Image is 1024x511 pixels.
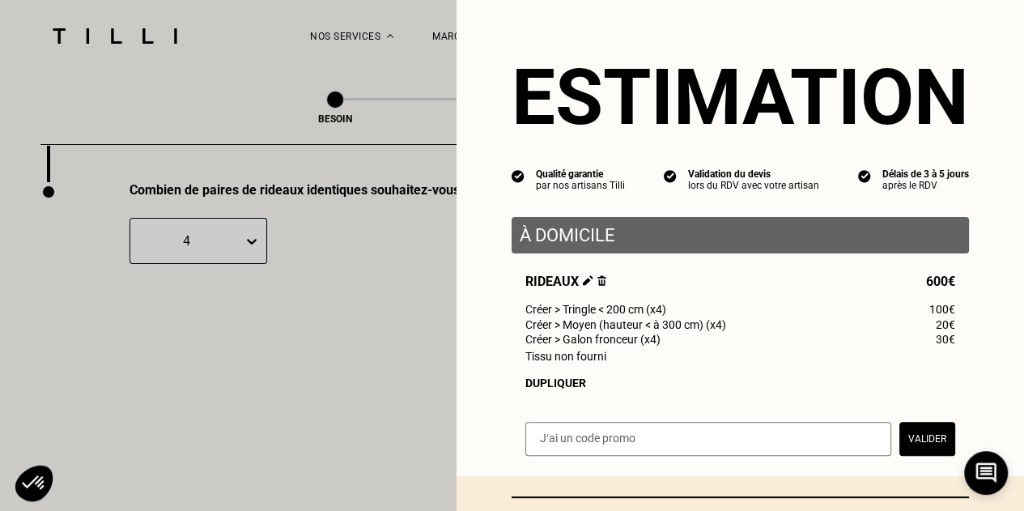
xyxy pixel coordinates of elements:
[512,52,969,143] section: Estimation
[688,180,819,191] div: lors du RDV avec votre artisan
[882,180,969,191] div: après le RDV
[525,318,726,331] span: Créer > Moyen (hauteur < à 300 cm) (x4)
[525,422,891,456] input: J‘ai un code promo
[664,168,677,183] img: icon list info
[583,275,593,286] img: Éditer
[525,350,606,363] span: Tissu non fourni
[882,168,969,180] div: Délais de 3 à 5 jours
[520,225,961,245] p: À domicile
[936,333,955,346] span: 30€
[929,303,955,316] span: 100€
[525,303,666,316] span: Créer > Tringle < 200 cm (x4)
[512,168,525,183] img: icon list info
[536,180,625,191] div: par nos artisans Tilli
[597,275,606,286] img: Supprimer
[525,377,955,390] div: Dupliquer
[899,422,955,456] button: Valider
[936,318,955,331] span: 20€
[536,168,625,180] div: Qualité garantie
[525,333,661,346] span: Créer > Galon fronceur (x4)
[525,274,606,289] span: Rideaux
[858,168,871,183] img: icon list info
[688,168,819,180] div: Validation du devis
[926,274,955,289] span: 600€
